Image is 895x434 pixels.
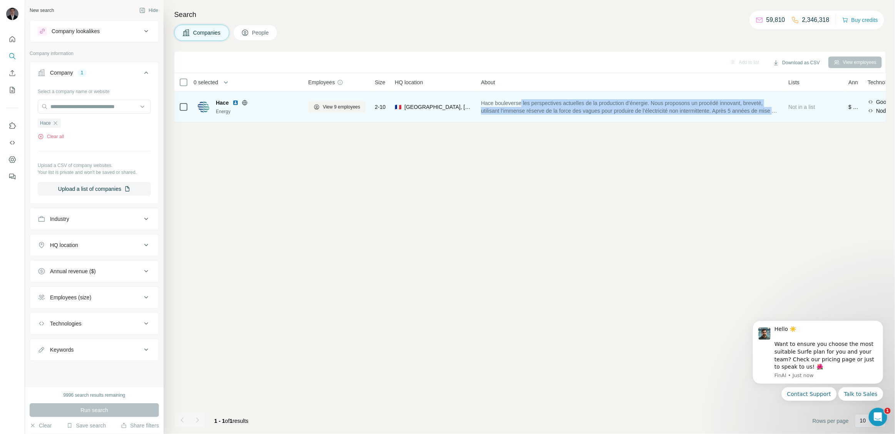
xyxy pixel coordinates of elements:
button: Dashboard [6,153,18,167]
span: 2-10 [375,103,386,111]
button: Share filters [121,422,159,429]
button: Download as CSV [768,57,825,68]
div: 9996 search results remaining [63,392,125,399]
div: Annual revenue ($) [50,267,96,275]
img: Logo of Hace [197,101,210,113]
span: Rows per page [813,417,849,425]
span: Size [375,78,385,86]
button: Save search [67,422,106,429]
button: Quick start [6,32,18,46]
img: Avatar [6,8,18,20]
span: results [214,418,249,424]
button: Company lookalikes [30,22,159,40]
button: Keywords [30,341,159,359]
button: My lists [6,83,18,97]
button: View 9 employees [308,101,366,113]
span: HQ location [395,78,423,86]
button: Clear all [38,133,64,140]
div: Employees (size) [50,294,91,301]
div: Energy [216,108,299,115]
span: 🇫🇷 [395,103,401,111]
button: HQ location [30,236,159,254]
span: 1 [230,418,233,424]
span: About [481,78,495,86]
div: New search [30,7,54,14]
p: 2,346,318 [802,15,830,25]
div: HQ location [50,241,78,249]
span: Hace bouleverse les perspectives actuelles de la production d’énergie. Nous proposons un procédé ... [481,99,779,115]
button: Feedback [6,170,18,184]
div: 1 [78,69,87,76]
button: Search [6,49,18,63]
img: LinkedIn logo [232,100,239,106]
span: [GEOGRAPHIC_DATA], [GEOGRAPHIC_DATA] [404,103,472,111]
span: Companies [193,29,221,37]
span: Hace [216,99,229,107]
span: of [225,418,230,424]
button: Technologies [30,314,159,333]
span: Employees [308,78,335,86]
span: View 9 employees [323,103,360,110]
div: Keywords [50,346,73,354]
button: Enrich CSV [6,66,18,80]
button: Annual revenue ($) [30,262,159,280]
iframe: Intercom live chat [869,408,887,426]
span: Annual revenue [848,78,886,86]
span: $ 0-1M [848,104,865,110]
span: 1 - 1 [214,418,225,424]
button: Upload a list of companies [38,182,151,196]
span: People [252,29,270,37]
button: Clear [30,422,52,429]
span: Hace [40,120,51,127]
p: Your list is private and won't be saved or shared. [38,169,151,176]
p: Company information [30,50,159,57]
span: 1 [885,408,891,414]
div: Company [50,69,73,77]
button: Employees (size) [30,288,159,307]
div: Company lookalikes [52,27,100,35]
span: Lists [788,78,800,86]
button: Industry [30,210,159,228]
h4: Search [174,9,886,20]
button: Use Surfe on LinkedIn [6,119,18,133]
div: Select a company name or website [38,85,151,95]
p: 10 [860,417,866,424]
button: Use Surfe API [6,136,18,150]
p: 59,810 [766,15,785,25]
iframe: Intercom notifications message [741,314,895,406]
div: Industry [50,215,69,223]
span: 0 selected [194,78,218,86]
button: Buy credits [842,15,878,25]
button: Company1 [30,63,159,85]
span: Not in a list [788,104,815,110]
button: Hide [134,5,164,16]
div: Technologies [50,320,82,327]
p: Upload a CSV of company websites. [38,162,151,169]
